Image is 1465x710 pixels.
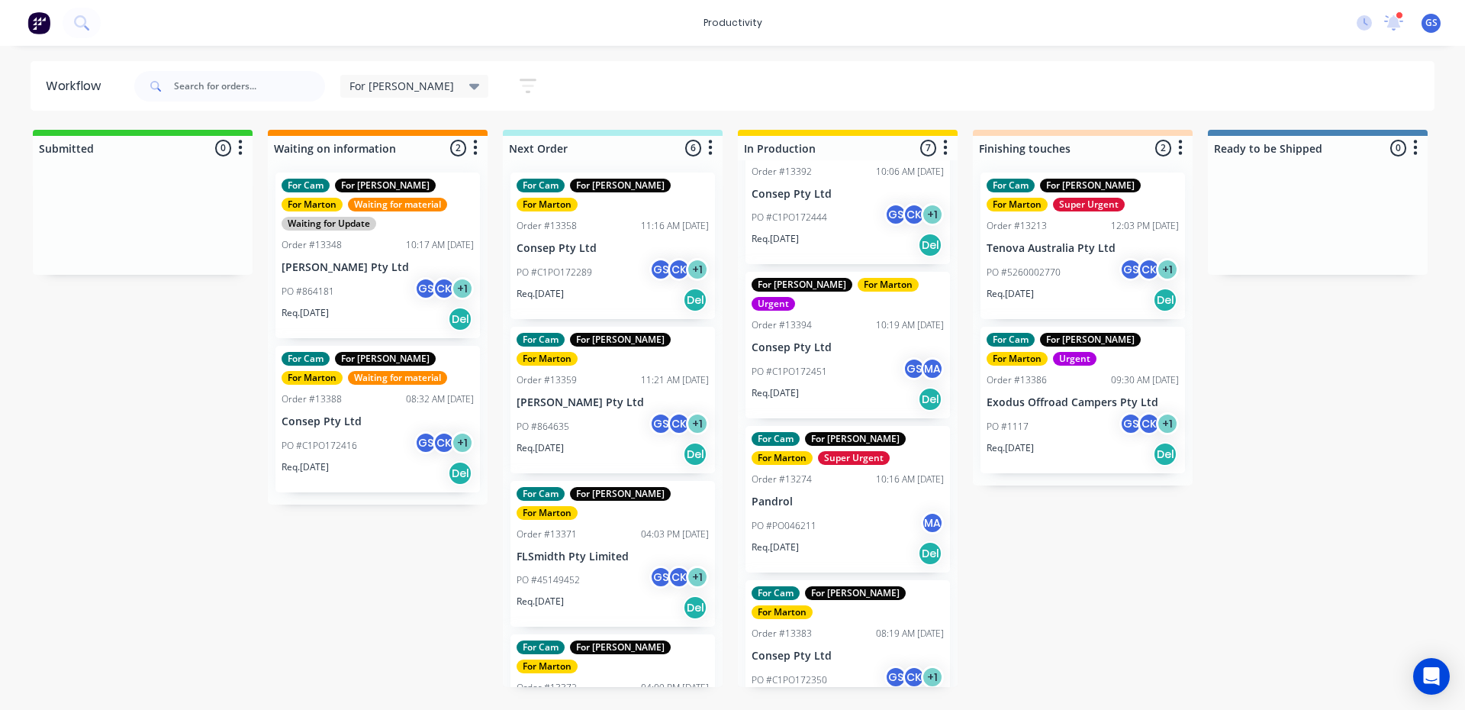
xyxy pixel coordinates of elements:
div: GS [649,412,672,435]
div: For Marton [282,198,343,211]
div: GS [1119,412,1142,435]
div: For CamFor [PERSON_NAME]For MartonOrder #1335911:21 AM [DATE][PERSON_NAME] Pty LtdPO #864635GSCK+... [510,327,715,473]
p: PO #864635 [517,420,569,434]
div: CK [1138,258,1161,281]
div: For [PERSON_NAME] [805,586,906,600]
div: GS [649,258,672,281]
div: For CamFor [PERSON_NAME]For MartonWaiting for materialOrder #1338808:32 AM [DATE]Consep Pty LtdPO... [275,346,480,492]
p: PO #C1PO172350 [752,673,827,687]
div: CK [903,203,926,226]
div: Del [448,307,472,331]
div: For CamFor [PERSON_NAME]For MartonSuper UrgentOrder #1327410:16 AM [DATE]PandrolPO #PO046211MAReq... [745,426,950,573]
div: For Marton [752,451,813,465]
div: For [PERSON_NAME] [1040,179,1141,192]
div: 10:17 AM [DATE] [406,238,474,252]
div: productivity [696,11,770,34]
div: CK [668,412,691,435]
div: GS [414,277,437,300]
div: For CamFor [PERSON_NAME]For MartonOrder #1337104:03 PM [DATE]FLSmidth Pty LimitedPO #45149452GSCK... [510,481,715,628]
p: [PERSON_NAME] Pty Ltd [282,261,474,274]
div: CK [668,566,691,589]
p: Pandrol [752,495,944,508]
p: Consep Pty Ltd [282,415,474,428]
div: For Cam [517,179,565,192]
div: Order #13394 [752,318,812,332]
div: For Cam [517,641,565,654]
p: Req. [DATE] [517,595,564,608]
div: Del [918,233,942,257]
div: + 1 [451,431,474,454]
div: For Cam [987,333,1035,347]
div: For Cam [282,352,330,366]
div: 08:19 AM [DATE] [876,627,944,641]
p: FLSmidth Pty Limited [517,550,709,563]
div: Order #13358 [517,219,577,233]
div: 11:21 AM [DATE] [641,373,709,387]
p: Req. [DATE] [752,232,799,246]
div: Del [918,541,942,566]
p: Req. [DATE] [517,287,564,301]
div: + 1 [1156,412,1179,435]
div: 10:19 AM [DATE] [876,318,944,332]
p: PO #C1PO172289 [517,266,592,279]
div: GS [1119,258,1142,281]
p: PO #1117 [987,420,1029,434]
div: Urgent [1053,352,1096,366]
p: Req. [DATE] [987,441,1034,455]
div: Urgent [752,297,795,311]
div: For [PERSON_NAME] [1040,333,1141,347]
div: For Cam [752,432,800,446]
div: MA [921,357,944,380]
div: Order #13392 [752,165,812,179]
p: PO #864181 [282,285,334,299]
div: CK [668,258,691,281]
img: Factory [27,11,50,34]
p: Consep Pty Ltd [517,242,709,255]
div: GS [903,357,926,380]
div: For Marton [517,352,578,366]
p: PO #PO046211 [752,519,816,533]
div: For [PERSON_NAME] [570,333,671,347]
div: For Marton [752,605,813,619]
div: Order #13371 [517,528,577,541]
div: 04:03 PM [DATE] [641,528,709,541]
div: For [PERSON_NAME]For MartonUrgentOrder #1339410:19 AM [DATE]Consep Pty LtdPO #C1PO172451GSMAReq.[... [745,272,950,418]
div: GS [884,203,907,226]
div: For Marton [517,660,578,673]
p: PO #5260002770 [987,266,1061,279]
p: PO #45149452 [517,573,580,587]
div: + 1 [921,666,944,689]
p: Req. [DATE] [752,386,799,400]
div: For Marton [517,198,578,211]
div: 12:03 PM [DATE] [1111,219,1179,233]
div: For [PERSON_NAME] [805,432,906,446]
p: Consep Pty Ltd [752,650,944,663]
p: Req. [DATE] [282,306,329,320]
div: 09:30 AM [DATE] [1111,373,1179,387]
div: GS [649,566,672,589]
div: For [PERSON_NAME] [335,179,436,192]
div: GS [884,666,907,689]
p: PO #C1PO172444 [752,211,827,224]
p: Req. [DATE] [282,460,329,474]
div: + 1 [451,277,474,300]
div: Order #13348 [282,238,342,252]
div: Order #13213 [987,219,1047,233]
div: Del [683,288,707,312]
div: Super Urgent [1053,198,1125,211]
div: Order #13383 [752,627,812,641]
p: PO #C1PO172416 [282,439,357,453]
div: Order #1339210:06 AM [DATE]Consep Pty LtdPO #C1PO172444GSCK+1Req.[DATE]Del [745,118,950,265]
div: Del [448,461,472,486]
div: Waiting for material [348,198,447,211]
div: Order #13388 [282,392,342,406]
div: For Marton [987,352,1048,366]
div: Del [1153,442,1177,466]
p: Tenova Australia Pty Ltd [987,242,1179,255]
div: For [PERSON_NAME] [752,278,852,292]
span: GS [1425,16,1438,30]
div: + 1 [686,566,709,589]
p: [PERSON_NAME] Pty Ltd [517,396,709,409]
div: + 1 [921,203,944,226]
div: For CamFor [PERSON_NAME]For MartonSuper UrgentOrder #1321312:03 PM [DATE]Tenova Australia Pty Ltd... [980,173,1185,319]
